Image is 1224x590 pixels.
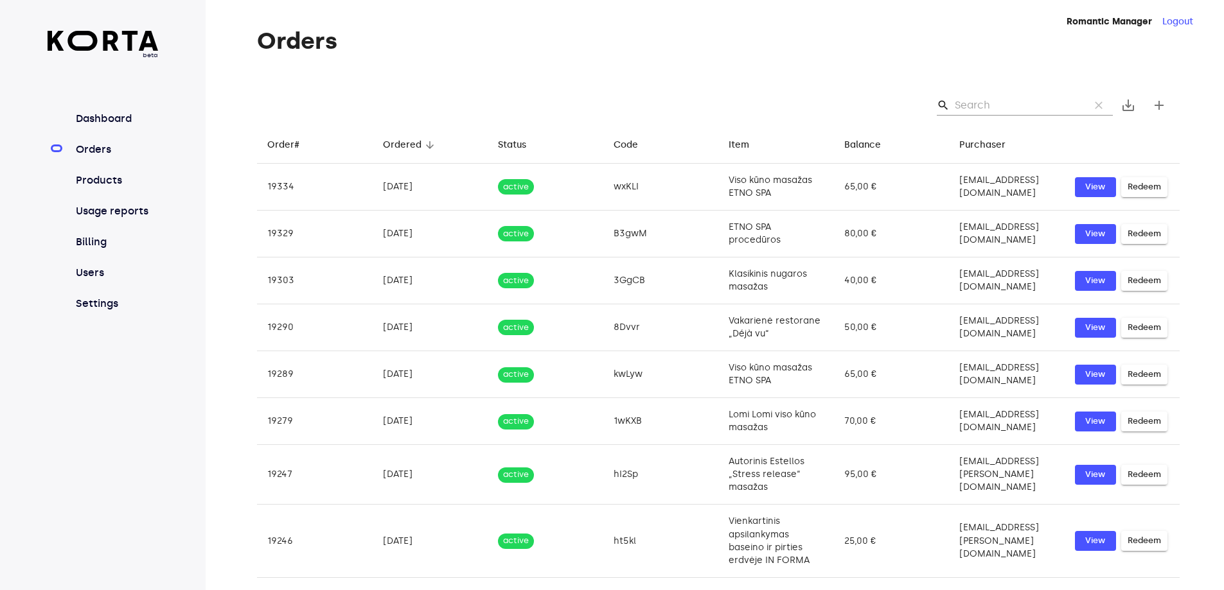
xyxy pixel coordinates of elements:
[1075,224,1116,244] button: View
[373,164,488,211] td: [DATE]
[949,211,1065,257] td: [EMAIL_ADDRESS][DOMAIN_NAME]
[498,415,534,428] span: active
[1075,531,1116,551] button: View
[1128,320,1161,335] span: Redeem
[73,111,159,126] a: Dashboard
[498,228,534,240] span: active
[257,211,373,257] td: 19329
[1081,534,1110,548] span: View
[1113,90,1144,121] button: Export
[955,95,1079,116] input: Search
[949,445,1065,505] td: [EMAIL_ADDRESS][PERSON_NAME][DOMAIN_NAME]
[257,28,1180,54] h1: Orders
[373,211,488,257] td: [DATE]
[373,257,488,304] td: [DATE]
[718,398,834,445] td: Lomi Lomi viso kūno masažas
[949,304,1065,351] td: [EMAIL_ADDRESS][DOMAIN_NAME]
[959,137,1006,153] div: Purchaser
[498,275,534,287] span: active
[1128,180,1161,195] span: Redeem
[373,445,488,505] td: [DATE]
[937,99,950,112] span: Search
[383,137,438,153] span: Ordered
[1075,177,1116,197] button: View
[1151,98,1167,113] span: add
[844,137,881,153] div: Balance
[1081,467,1110,482] span: View
[1075,412,1116,431] button: View
[1081,320,1110,335] span: View
[834,211,950,257] td: 80,00 €
[257,398,373,445] td: 19279
[257,164,373,211] td: 19334
[73,296,159,311] a: Settings
[1128,273,1161,288] span: Redeem
[1128,414,1161,429] span: Redeem
[834,304,950,351] td: 50,00 €
[1081,273,1110,288] span: View
[603,351,719,398] td: kwLyw
[73,234,159,250] a: Billing
[1075,271,1116,291] button: View
[267,137,316,153] span: Order#
[257,505,373,577] td: 19246
[1121,224,1167,244] button: Redeem
[73,142,159,157] a: Orders
[1128,534,1161,548] span: Redeem
[959,137,1022,153] span: Purchaser
[383,137,421,153] div: Ordered
[614,137,655,153] span: Code
[949,351,1065,398] td: [EMAIL_ADDRESS][DOMAIN_NAME]
[498,181,534,193] span: active
[1121,177,1167,197] button: Redeem
[834,398,950,445] td: 70,00 €
[834,351,950,398] td: 65,00 €
[73,265,159,281] a: Users
[718,445,834,505] td: Autorinis Estellos „Stress release“ masažas
[603,505,719,577] td: ht5kl
[718,257,834,304] td: Klasikinis nugaros masažas
[834,164,950,211] td: 65,00 €
[1121,365,1167,385] button: Redeem
[1081,367,1110,382] span: View
[498,535,534,547] span: active
[834,445,950,505] td: 95,00 €
[498,137,543,153] span: Status
[949,505,1065,577] td: [EMAIL_ADDRESS][PERSON_NAME][DOMAIN_NAME]
[718,351,834,398] td: Viso kūno masažas ETNO SPA
[614,137,638,153] div: Code
[718,211,834,257] td: ETNO SPA procedūros
[718,505,834,577] td: Vienkartinis apsilankymas baseino ir pirties erdvėje IN FORMA
[603,257,719,304] td: 3GgCB
[949,257,1065,304] td: [EMAIL_ADDRESS][DOMAIN_NAME]
[718,164,834,211] td: Viso kūno masažas ETNO SPA
[1075,465,1116,485] button: View
[949,398,1065,445] td: [EMAIL_ADDRESS][DOMAIN_NAME]
[73,173,159,188] a: Products
[498,322,534,334] span: active
[603,211,719,257] td: B3gwM
[1081,414,1110,429] span: View
[257,351,373,398] td: 19289
[603,445,719,505] td: hI2Sp
[498,137,526,153] div: Status
[1144,90,1175,121] button: Create new gift card
[373,505,488,577] td: [DATE]
[257,257,373,304] td: 19303
[267,137,299,153] div: Order#
[1121,98,1136,113] span: save_alt
[373,351,488,398] td: [DATE]
[1081,227,1110,241] span: View
[1121,318,1167,338] button: Redeem
[834,505,950,577] td: 25,00 €
[73,204,159,219] a: Usage reports
[949,164,1065,211] td: [EMAIL_ADDRESS][DOMAIN_NAME]
[498,469,534,481] span: active
[1075,365,1116,385] button: View
[729,137,766,153] span: Item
